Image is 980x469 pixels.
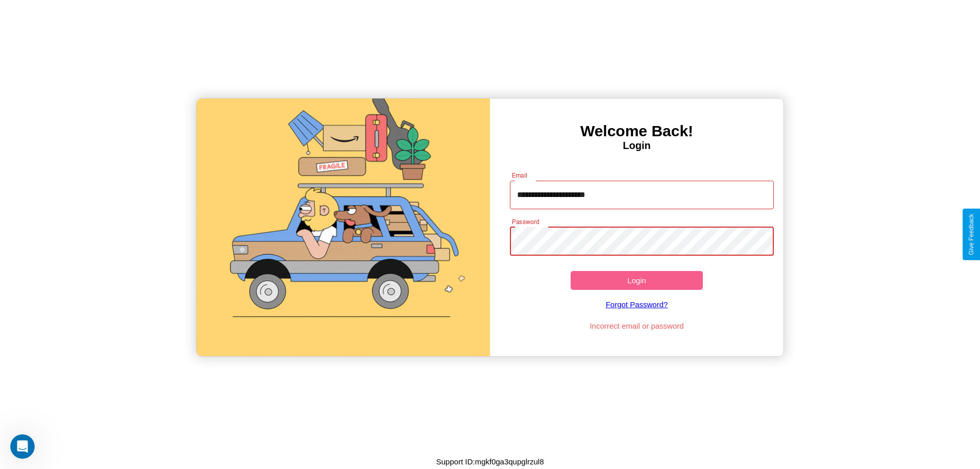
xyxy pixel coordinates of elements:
h4: Login [490,140,783,152]
iframe: Intercom live chat [10,434,35,459]
p: Support ID: mgkf0ga3qupglrzul8 [436,455,544,468]
label: Email [512,171,528,180]
button: Login [571,271,703,290]
p: Incorrect email or password [505,319,769,333]
img: gif [197,98,490,356]
h3: Welcome Back! [490,122,783,140]
a: Forgot Password? [505,290,769,319]
div: Give Feedback [968,214,975,255]
label: Password [512,217,539,226]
